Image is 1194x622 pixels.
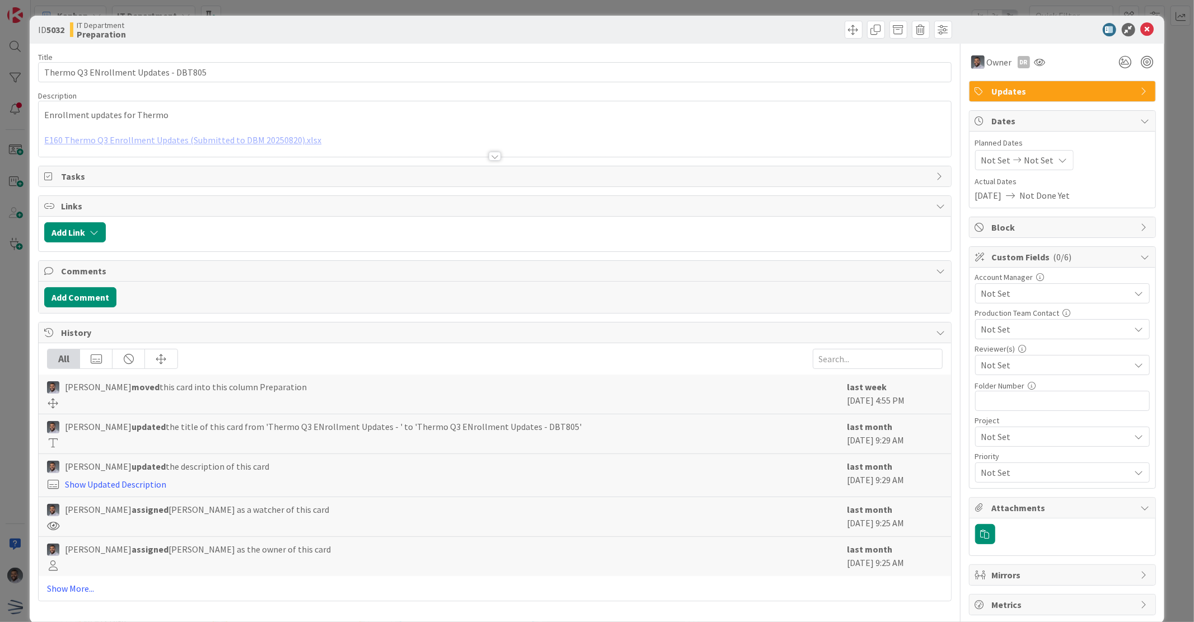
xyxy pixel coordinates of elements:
[981,153,1011,167] span: Not Set
[65,503,329,516] span: [PERSON_NAME] [PERSON_NAME] as a watcher of this card
[38,91,77,101] span: Description
[847,380,943,408] div: [DATE] 4:55 PM
[847,460,943,491] div: [DATE] 9:29 AM
[975,381,1025,391] label: Folder Number
[132,504,168,515] b: assigned
[847,381,887,392] b: last week
[981,465,1125,480] span: Not Set
[847,420,943,448] div: [DATE] 9:29 AM
[47,381,59,394] img: FS
[975,345,1150,353] div: Reviewer(s)
[847,544,893,555] b: last month
[1024,153,1054,167] span: Not Set
[992,250,1135,264] span: Custom Fields
[47,504,59,516] img: FS
[38,52,53,62] label: Title
[48,349,80,368] div: All
[65,479,166,490] a: Show Updated Description
[61,326,930,339] span: History
[975,417,1150,424] div: Project
[992,501,1135,515] span: Attachments
[1020,189,1070,202] span: Not Done Yet
[992,85,1135,98] span: Updates
[847,421,893,432] b: last month
[975,137,1150,149] span: Planned Dates
[847,543,943,570] div: [DATE] 9:25 AM
[992,221,1135,234] span: Block
[132,381,160,392] b: moved
[65,460,269,473] span: [PERSON_NAME] the description of this card
[47,461,59,473] img: FS
[971,55,985,69] img: FS
[975,452,1150,460] div: Priority
[38,23,64,36] span: ID
[981,429,1125,445] span: Not Set
[1018,56,1030,68] div: DR
[847,503,943,531] div: [DATE] 9:25 AM
[987,55,1012,69] span: Owner
[61,170,930,183] span: Tasks
[1053,251,1072,263] span: ( 0/6 )
[61,199,930,213] span: Links
[47,421,59,433] img: FS
[38,62,951,82] input: type card name here...
[992,598,1135,611] span: Metrics
[847,504,893,515] b: last month
[981,287,1130,300] span: Not Set
[981,321,1125,337] span: Not Set
[47,544,59,556] img: FS
[132,421,166,432] b: updated
[65,420,582,433] span: [PERSON_NAME] the title of this card from 'Thermo Q3 ENrollment Updates - ' to 'Thermo Q3 ENrollm...
[46,24,64,35] b: 5032
[61,264,930,278] span: Comments
[813,349,943,369] input: Search...
[44,222,106,242] button: Add Link
[992,568,1135,582] span: Mirrors
[981,358,1130,372] span: Not Set
[47,582,942,595] a: Show More...
[77,30,126,39] b: Preparation
[132,461,166,472] b: updated
[975,176,1150,188] span: Actual Dates
[975,189,1002,202] span: [DATE]
[65,380,307,394] span: [PERSON_NAME] this card into this column Preparation
[992,114,1135,128] span: Dates
[132,544,168,555] b: assigned
[44,109,945,121] p: Enrollment updates for Thermo
[847,461,893,472] b: last month
[975,273,1150,281] div: Account Manager
[65,543,331,556] span: [PERSON_NAME] [PERSON_NAME] as the owner of this card
[77,21,126,30] span: IT Department
[44,287,116,307] button: Add Comment
[975,309,1150,317] div: Production Team Contact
